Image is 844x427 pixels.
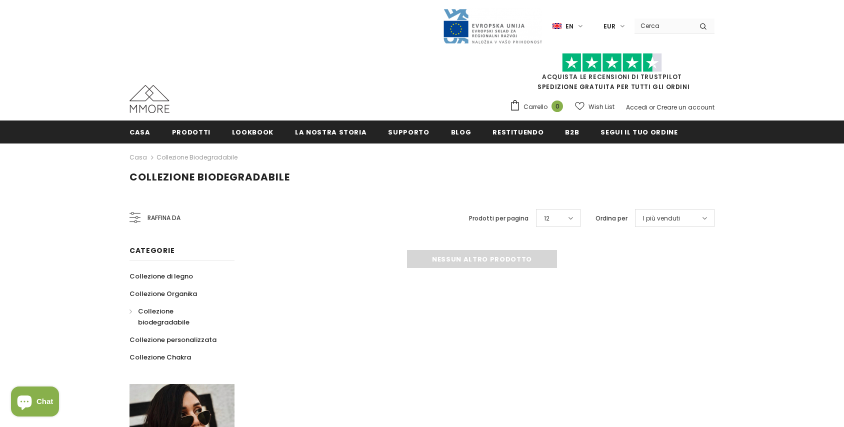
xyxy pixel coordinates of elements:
[442,21,542,30] a: Javni Razpis
[129,151,147,163] a: Casa
[603,21,615,31] span: EUR
[451,120,471,143] a: Blog
[129,335,216,344] span: Collezione personalizzata
[138,306,189,327] span: Collezione biodegradabile
[565,21,573,31] span: en
[588,102,614,112] span: Wish List
[295,127,366,137] span: La nostra storia
[129,285,197,302] a: Collezione Organika
[129,245,174,255] span: Categorie
[523,102,547,112] span: Carrello
[129,302,223,331] a: Collezione biodegradabile
[469,213,528,223] label: Prodotti per pagina
[643,213,680,223] span: I più venduti
[295,120,366,143] a: La nostra storia
[649,103,655,111] span: or
[562,53,662,72] img: Fidati di Pilot Stars
[565,120,579,143] a: B2B
[172,120,210,143] a: Prodotti
[129,331,216,348] a: Collezione personalizzata
[156,153,237,161] a: Collezione biodegradabile
[129,271,193,281] span: Collezione di legno
[147,212,180,223] span: Raffina da
[451,127,471,137] span: Blog
[442,8,542,44] img: Javni Razpis
[626,103,647,111] a: Accedi
[129,289,197,298] span: Collezione Organika
[595,213,627,223] label: Ordina per
[509,99,568,114] a: Carrello 0
[129,267,193,285] a: Collezione di legno
[232,120,273,143] a: Lookbook
[600,120,677,143] a: Segui il tuo ordine
[656,103,714,111] a: Creare un account
[129,127,150,137] span: Casa
[542,72,682,81] a: Acquista le recensioni di TrustPilot
[232,127,273,137] span: Lookbook
[492,127,543,137] span: Restituendo
[551,100,563,112] span: 0
[492,120,543,143] a: Restituendo
[509,57,714,91] span: SPEDIZIONE GRATUITA PER TUTTI GLI ORDINI
[8,386,62,419] inbox-online-store-chat: Shopify online store chat
[388,127,429,137] span: supporto
[129,120,150,143] a: Casa
[129,170,290,184] span: Collezione biodegradabile
[129,348,191,366] a: Collezione Chakra
[575,98,614,115] a: Wish List
[388,120,429,143] a: supporto
[600,127,677,137] span: Segui il tuo ordine
[129,85,169,113] img: Casi MMORE
[172,127,210,137] span: Prodotti
[565,127,579,137] span: B2B
[129,352,191,362] span: Collezione Chakra
[544,213,549,223] span: 12
[634,18,692,33] input: Search Site
[552,22,561,30] img: i-lang-1.png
